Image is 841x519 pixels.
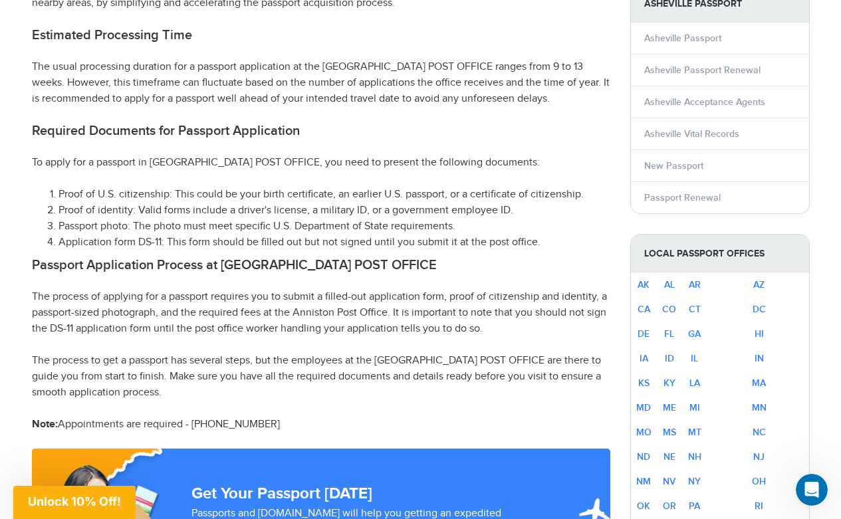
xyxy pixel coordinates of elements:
a: CO [662,304,676,315]
a: NY [688,476,701,487]
p: The process to get a passport has several steps, but the employees at the [GEOGRAPHIC_DATA] POST ... [32,353,610,401]
h2: Required Documents for Passport Application [32,123,610,139]
a: NV [663,476,675,487]
a: NM [636,476,651,487]
a: OK [637,500,650,512]
a: CT [689,304,701,315]
a: HI [755,328,764,340]
li: Passport photo: The photo must meet specific U.S. Department of State requirements. [59,219,610,235]
a: Asheville Passport [644,33,721,44]
a: AR [689,279,701,290]
a: Asheville Vital Records [644,128,739,140]
a: MS [663,427,676,438]
a: Asheville Acceptance Agents [644,96,765,108]
p: Appointments are required - [PHONE_NUMBER] [32,417,610,433]
a: NH [688,451,701,463]
a: MT [688,427,701,438]
a: DC [753,304,766,315]
a: CA [638,304,650,315]
div: Unlock 10% Off! [13,486,136,519]
strong: Local Passport Offices [631,235,809,272]
a: ID [665,353,674,364]
a: ME [663,402,676,413]
a: MN [752,402,767,413]
a: MA [752,377,766,389]
a: ND [637,451,650,463]
p: The process of applying for a passport requires you to submit a filled-out application form, proo... [32,289,610,337]
a: Asheville Passport Renewal [644,64,761,76]
a: MI [689,402,700,413]
strong: Get Your Passport [DATE] [191,484,372,503]
p: To apply for a passport in [GEOGRAPHIC_DATA] POST OFFICE, you need to present the following docum... [32,155,610,171]
li: Proof of U.S. citizenship: This could be your birth certificate, an earlier U.S. passport, or a c... [59,187,610,203]
a: FL [664,328,674,340]
a: DE [638,328,650,340]
a: IA [640,353,648,364]
a: LA [689,377,700,389]
a: New Passport [644,160,703,171]
a: OH [752,476,766,487]
a: AL [664,279,675,290]
a: NE [663,451,675,463]
a: KY [663,377,675,389]
a: AK [638,279,650,290]
a: IL [691,353,698,364]
a: OR [663,500,676,512]
iframe: Intercom live chat [796,474,828,506]
a: KS [638,377,650,389]
a: GA [688,328,701,340]
a: IN [755,353,764,364]
span: Unlock 10% Off! [28,494,121,508]
a: NJ [753,451,765,463]
a: AZ [753,279,765,290]
p: The usual processing duration for a passport application at the [GEOGRAPHIC_DATA] POST OFFICE ran... [32,59,610,107]
strong: Note: [32,418,58,431]
li: Proof of identity: Valid forms include a driver's license, a military ID, or a government employe... [59,203,610,219]
a: RI [755,500,763,512]
a: MO [636,427,652,438]
li: Application form DS-11: This form should be filled out but not signed until you submit it at the ... [59,235,610,251]
a: Passport Renewal [644,192,721,203]
a: NC [753,427,766,438]
h2: Estimated Processing Time [32,27,610,43]
h2: Passport Application Process at [GEOGRAPHIC_DATA] POST OFFICE [32,257,610,273]
a: PA [689,500,700,512]
a: MD [636,402,651,413]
